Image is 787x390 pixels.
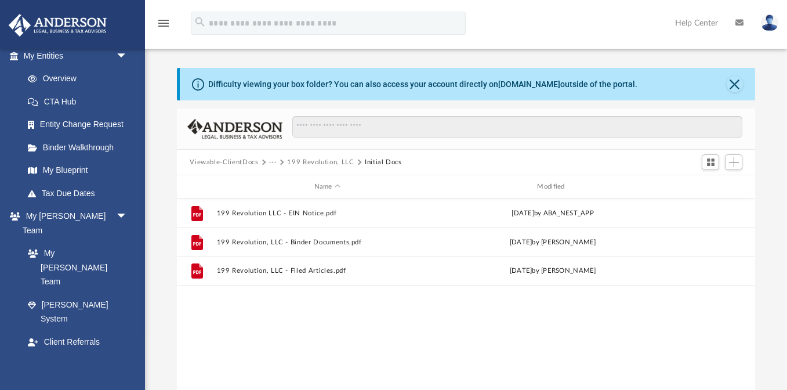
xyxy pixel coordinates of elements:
[16,136,145,159] a: Binder Walkthrough
[16,90,145,113] a: CTA Hub
[443,237,663,248] div: [DATE] by [PERSON_NAME]
[16,182,145,205] a: Tax Due Dates
[287,157,354,168] button: 199 Revolution, LLC
[208,78,637,91] div: Difficulty viewing your box folder? You can also access your account directly on outside of the p...
[216,182,437,192] div: Name
[190,157,258,168] button: Viewable-ClientDocs
[725,154,742,171] button: Add
[761,15,778,31] img: User Pic
[727,76,743,92] button: Close
[5,14,110,37] img: Anderson Advisors Platinum Portal
[498,80,560,89] a: [DOMAIN_NAME]
[8,44,145,67] a: My Entitiesarrow_drop_down
[116,205,139,229] span: arrow_drop_down
[16,330,139,353] a: Client Referrals
[116,44,139,68] span: arrow_drop_down
[217,239,438,246] button: 199 Revolution, LLC - Binder Documents.pdf
[194,16,206,28] i: search
[292,116,742,138] input: Search files and folders
[443,266,663,276] div: [DATE] by [PERSON_NAME]
[443,182,663,192] div: Modified
[16,67,145,91] a: Overview
[217,210,438,217] button: 199 Revolution LLC - EIN Notice.pdf
[16,242,133,294] a: My [PERSON_NAME] Team
[365,157,402,168] button: Initial Docs
[269,157,277,168] button: ···
[16,159,139,182] a: My Blueprint
[157,22,171,30] a: menu
[669,182,750,192] div: id
[702,154,719,171] button: Switch to Grid View
[16,293,139,330] a: [PERSON_NAME] System
[8,205,139,242] a: My [PERSON_NAME] Teamarrow_drop_down
[16,113,145,136] a: Entity Change Request
[157,16,171,30] i: menu
[182,182,211,192] div: id
[443,208,663,219] div: [DATE] by ABA_NEST_APP
[217,267,438,275] button: 199 Revolution, LLC - Filed Articles.pdf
